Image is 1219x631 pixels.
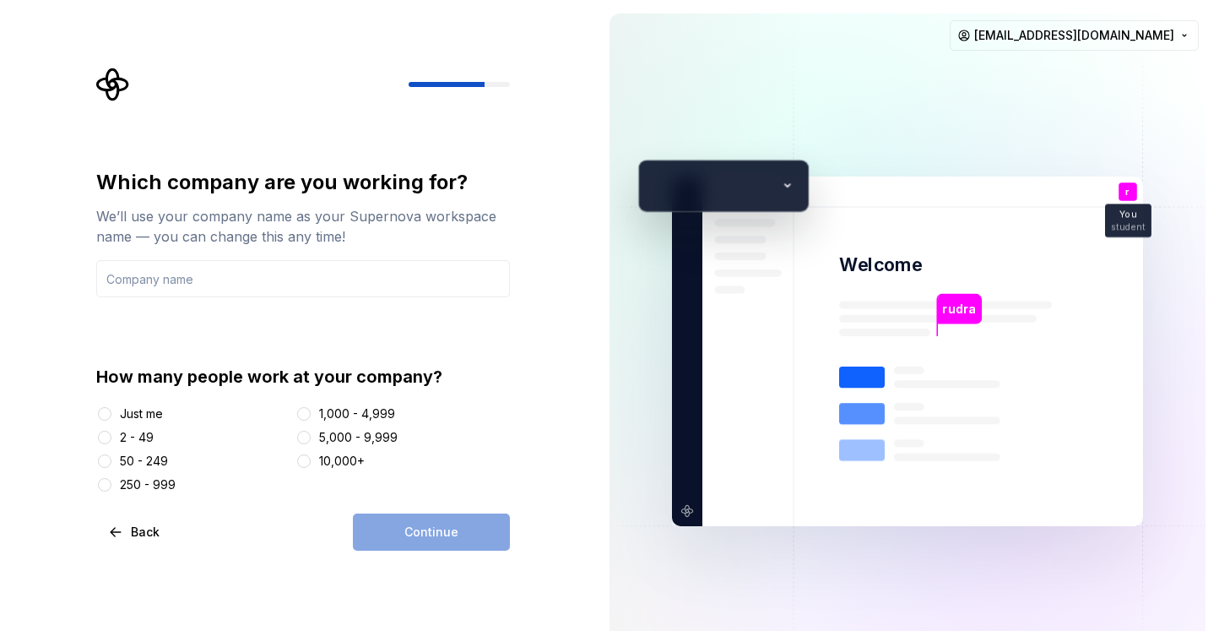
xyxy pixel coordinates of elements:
[1119,210,1136,220] p: You
[120,476,176,493] div: 250 - 999
[96,68,130,101] svg: Supernova Logo
[942,300,976,318] p: rudra
[1125,188,1130,197] p: r
[96,206,510,247] div: We’ll use your company name as your Supernova workspace name — you can change this any time!
[319,405,395,422] div: 1,000 - 4,999
[1111,222,1146,231] p: student
[131,524,160,541] span: Back
[120,453,168,470] div: 50 - 249
[96,260,510,297] input: Company name
[319,453,365,470] div: 10,000+
[96,169,510,196] div: Which company are you working for?
[120,429,154,446] div: 2 - 49
[950,20,1199,51] button: [EMAIL_ADDRESS][DOMAIN_NAME]
[974,27,1174,44] span: [EMAIL_ADDRESS][DOMAIN_NAME]
[96,365,510,389] div: How many people work at your company?
[120,405,163,422] div: Just me
[839,253,922,277] p: Welcome
[96,514,174,551] button: Back
[319,429,398,446] div: 5,000 - 9,999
